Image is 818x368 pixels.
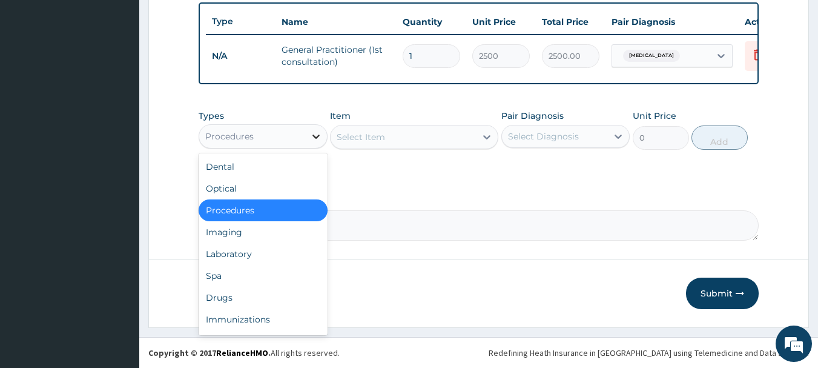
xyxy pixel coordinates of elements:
[199,111,224,121] label: Types
[6,242,231,284] textarea: Type your message and hit 'Enter'
[199,193,759,204] label: Comment
[199,178,328,199] div: Optical
[536,10,605,34] th: Total Price
[605,10,739,34] th: Pair Diagnosis
[623,50,680,62] span: [MEDICAL_DATA]
[466,10,536,34] th: Unit Price
[206,10,275,33] th: Type
[397,10,466,34] th: Quantity
[199,287,328,309] div: Drugs
[199,309,328,330] div: Immunizations
[70,108,167,230] span: We're online!
[139,337,818,368] footer: All rights reserved.
[686,278,759,309] button: Submit
[205,130,254,142] div: Procedures
[206,45,275,67] td: N/A
[330,110,351,122] label: Item
[199,6,228,35] div: Minimize live chat window
[633,110,676,122] label: Unit Price
[63,68,203,84] div: Chat with us now
[199,330,328,352] div: Others
[501,110,564,122] label: Pair Diagnosis
[275,38,397,74] td: General Practitioner (1st consultation)
[199,156,328,178] div: Dental
[489,347,809,359] div: Redefining Heath Insurance in [GEOGRAPHIC_DATA] using Telemedicine and Data Science!
[739,10,799,34] th: Actions
[691,125,748,150] button: Add
[199,199,328,221] div: Procedures
[199,243,328,265] div: Laboratory
[337,131,385,143] div: Select Item
[148,347,271,358] strong: Copyright © 2017 .
[199,265,328,287] div: Spa
[275,10,397,34] th: Name
[199,221,328,243] div: Imaging
[508,130,579,142] div: Select Diagnosis
[216,347,268,358] a: RelianceHMO
[22,61,49,91] img: d_794563401_company_1708531726252_794563401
